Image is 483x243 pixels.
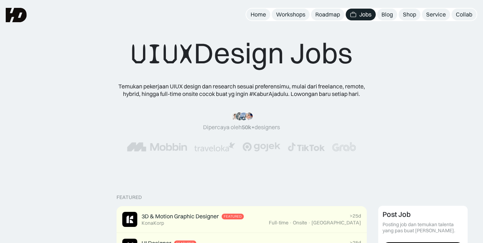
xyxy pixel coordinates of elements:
a: Job Image3D & Motion Graphic DesignerFeaturedKonaKorp>25dFull-time·Onsite·[GEOGRAPHIC_DATA] [117,206,367,233]
div: Blog [381,11,393,18]
a: Collab [452,9,477,20]
a: Service [422,9,450,20]
div: Roadmap [315,11,340,18]
div: Workshops [276,11,305,18]
a: Workshops [272,9,310,20]
div: Posting job dan temukan talenta yang pas buat [PERSON_NAME]. [383,222,463,234]
div: Shop [403,11,416,18]
div: >25d [350,213,361,219]
div: Onsite [293,220,307,226]
div: 3D & Motion Graphic Designer [142,213,219,220]
img: Job Image [122,212,137,227]
div: · [308,220,311,226]
a: Blog [377,9,397,20]
div: Dipercaya oleh designers [203,123,280,131]
div: Service [426,11,446,18]
div: KonaKorp [142,220,164,226]
span: UIUX [131,37,194,71]
a: Home [246,9,270,20]
div: Design Jobs [131,36,353,71]
a: Roadmap [311,9,344,20]
div: Temukan pekerjaan UIUX design dan research sesuai preferensimu, mulai dari freelance, remote, hyb... [113,83,370,98]
div: [GEOGRAPHIC_DATA] [311,220,361,226]
div: Featured [224,214,242,219]
a: Shop [399,9,420,20]
div: Jobs [359,11,371,18]
div: Collab [456,11,472,18]
a: Jobs [346,9,376,20]
div: Post Job [383,210,411,219]
span: 50k+ [242,123,255,131]
div: Full-time [269,220,289,226]
div: Home [251,11,266,18]
div: Featured [117,194,142,200]
div: · [289,220,292,226]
